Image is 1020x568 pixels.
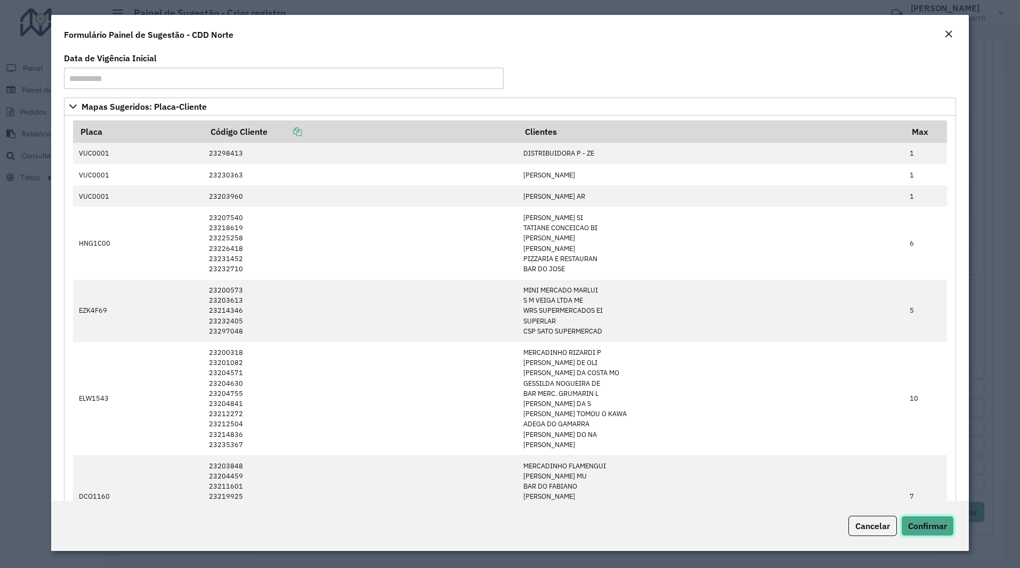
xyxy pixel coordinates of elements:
[904,280,947,342] td: 5
[904,120,947,143] th: Max
[904,342,947,456] td: 10
[517,455,904,538] td: MERCADINHO FLAMENGUI [PERSON_NAME] MU BAR DO FABIANO [PERSON_NAME] 48.950.821 [PERSON_NAME] ADEGA...
[203,342,517,456] td: 23200318 23201082 23204571 23204630 23204755 23204841 23212272 23212504 23214836 23235367
[904,185,947,207] td: 1
[203,185,517,207] td: 23203960
[944,30,953,38] em: Fechar
[517,164,904,185] td: [PERSON_NAME]
[901,516,954,536] button: Confirmar
[904,207,947,279] td: 6
[517,143,904,164] td: DISTRIBUIDORA P - ZE
[73,164,203,185] td: VUC0001
[203,164,517,185] td: 23230363
[64,52,157,64] label: Data de Vigência Inicial
[517,342,904,456] td: MERCADINHO RIZARDI P [PERSON_NAME] DE OLI [PERSON_NAME] DA COSTA MO GESSILDA NOGUEIRA DE BAR MERC...
[73,185,203,207] td: VUC0001
[848,516,897,536] button: Cancelar
[517,120,904,143] th: Clientes
[908,521,947,531] span: Confirmar
[73,143,203,164] td: VUC0001
[73,455,203,538] td: DCO1160
[203,455,517,538] td: 23203848 23204459 23211601 23219925 23227340 23230843 23231233
[64,98,957,116] a: Mapas Sugeridos: Placa-Cliente
[517,185,904,207] td: [PERSON_NAME] AR
[64,28,233,41] h4: Formulário Painel de Sugestão - CDD Norte
[73,280,203,342] td: EZK4F69
[203,120,517,143] th: Código Cliente
[904,164,947,185] td: 1
[203,143,517,164] td: 23298413
[73,342,203,456] td: ELW1543
[203,280,517,342] td: 23200573 23203613 23214346 23232405 23297048
[855,521,890,531] span: Cancelar
[517,280,904,342] td: MINI MERCADO MARLUI S M VEIGA LTDA ME WRS SUPERMERCADOS EI SUPERLAR CSP SATO SUPERMERCAD
[941,28,956,42] button: Close
[82,102,207,111] span: Mapas Sugeridos: Placa-Cliente
[203,207,517,279] td: 23207540 23218619 23225258 23226418 23231452 23232710
[73,207,203,279] td: HNG1C00
[517,207,904,279] td: [PERSON_NAME] SI TATIANE CONCEICAO BI [PERSON_NAME] [PERSON_NAME] PIZZARIA E RESTAURAN BAR DO JOSE
[268,126,302,137] a: Copiar
[904,143,947,164] td: 1
[73,120,203,143] th: Placa
[904,455,947,538] td: 7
